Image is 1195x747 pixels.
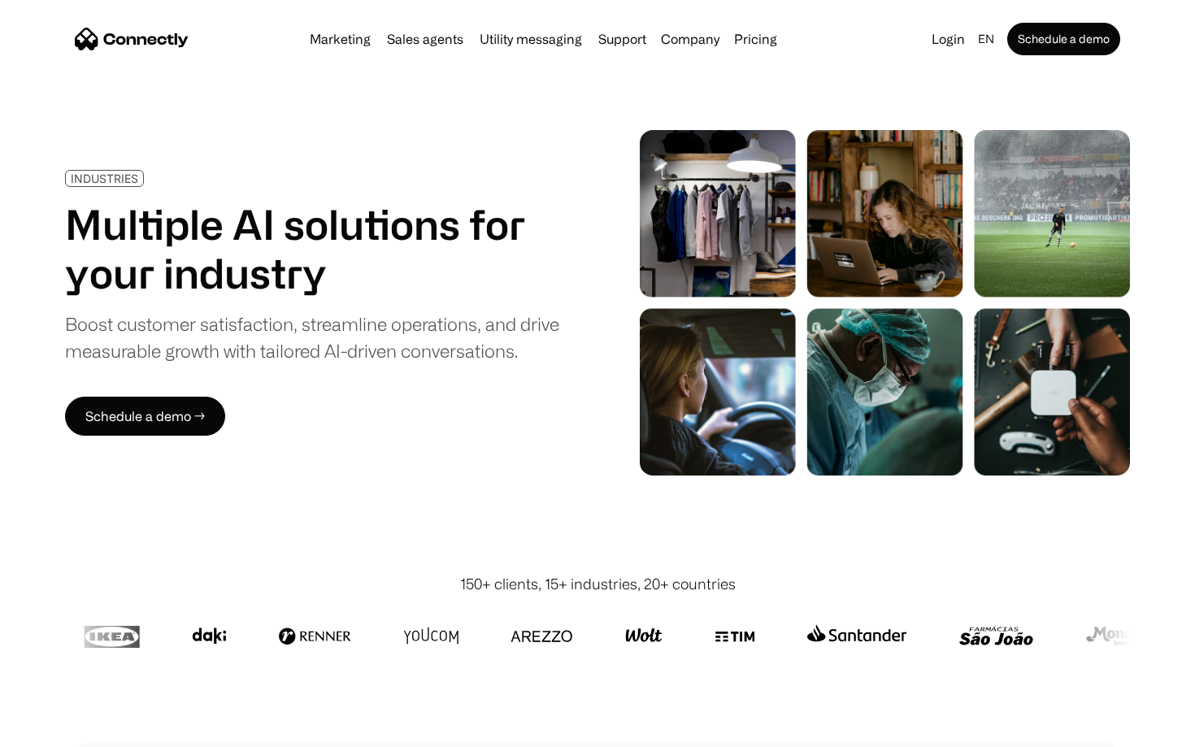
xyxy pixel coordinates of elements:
a: Support [592,33,653,46]
a: Pricing [728,33,784,46]
div: Company [656,28,724,50]
a: Utility messaging [473,33,589,46]
div: 150+ clients, 15+ industries, 20+ countries [460,573,736,595]
a: home [75,27,189,51]
a: Sales agents [380,33,470,46]
a: Marketing [303,33,377,46]
aside: Language selected: English [16,717,98,741]
div: Boost customer satisfaction, streamline operations, and drive measurable growth with tailored AI-... [65,311,571,364]
a: Schedule a demo [1007,23,1120,55]
div: Company [661,28,719,50]
div: en [978,28,994,50]
a: Login [925,28,971,50]
div: INDUSTRIES [71,172,138,185]
h1: Multiple AI solutions for your industry [65,200,571,297]
ul: Language list [33,719,98,741]
div: en [971,28,1004,50]
a: Schedule a demo → [65,397,225,436]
